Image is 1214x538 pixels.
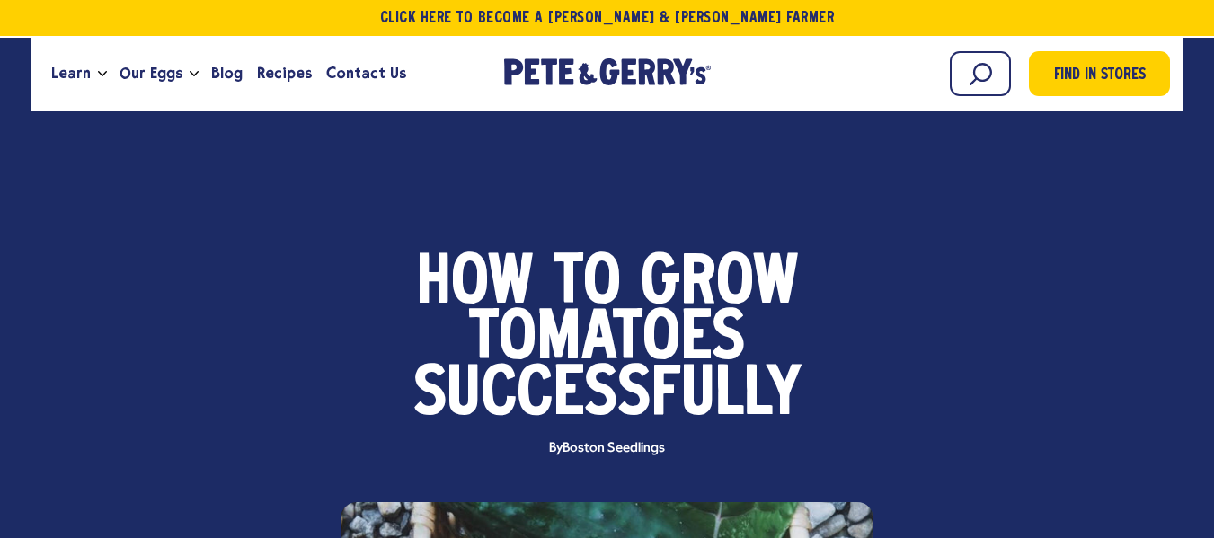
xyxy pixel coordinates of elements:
span: Grow [641,257,799,313]
span: Our Eggs [120,62,182,84]
button: Open the dropdown menu for Learn [98,71,107,77]
a: Blog [204,49,250,98]
span: Contact Us [326,62,406,84]
span: Learn [51,62,91,84]
a: Learn [44,49,98,98]
span: to [554,257,621,313]
a: Contact Us [319,49,413,98]
button: Open the dropdown menu for Our Eggs [190,71,199,77]
span: How [416,257,534,313]
span: Boston Seedlings [563,441,664,455]
input: Search [950,51,1011,96]
span: Blog [211,62,243,84]
a: Find in Stores [1029,51,1170,96]
span: Find in Stores [1054,64,1146,88]
a: Recipes [250,49,319,98]
span: Successfully [413,368,802,424]
a: Our Eggs [112,49,190,98]
span: Recipes [257,62,312,84]
span: Tomatoes [469,313,745,368]
span: By [540,442,673,455]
